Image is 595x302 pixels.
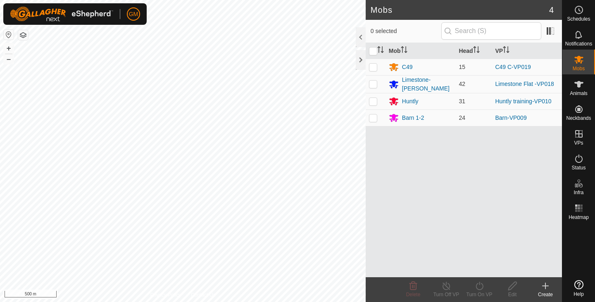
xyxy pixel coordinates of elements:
[402,76,452,93] div: Limestone-[PERSON_NAME]
[402,114,424,122] div: Barn 1-2
[495,114,526,121] a: Barn-VP009
[571,165,585,170] span: Status
[401,48,407,54] p-sorticon: Activate to sort
[191,291,215,299] a: Contact Us
[463,291,496,298] div: Turn On VP
[473,48,480,54] p-sorticon: Activate to sort
[371,5,549,15] h2: Mobs
[549,4,554,16] span: 4
[562,277,595,300] a: Help
[430,291,463,298] div: Turn Off VP
[570,91,588,96] span: Animals
[10,7,113,21] img: Gallagher Logo
[567,17,590,21] span: Schedules
[402,97,419,106] div: Huntly
[503,48,509,54] p-sorticon: Activate to sort
[569,215,589,220] span: Heatmap
[574,140,583,145] span: VPs
[496,291,529,298] div: Edit
[18,30,28,40] button: Map Layers
[455,43,492,59] th: Head
[441,22,541,40] input: Search (S)
[386,43,456,59] th: Mob
[406,292,421,297] span: Delete
[495,81,554,87] a: Limestone Flat -VP018
[495,98,551,105] a: Huntly training-VP010
[459,114,465,121] span: 24
[495,64,531,70] a: C49 C-VP019
[371,27,441,36] span: 0 selected
[566,116,591,121] span: Neckbands
[459,81,465,87] span: 42
[4,54,14,64] button: –
[377,48,384,54] p-sorticon: Activate to sort
[529,291,562,298] div: Create
[574,190,583,195] span: Infra
[4,43,14,53] button: +
[565,41,592,46] span: Notifications
[129,10,138,19] span: GM
[459,64,465,70] span: 15
[492,43,562,59] th: VP
[574,292,584,297] span: Help
[573,66,585,71] span: Mobs
[4,30,14,40] button: Reset Map
[150,291,181,299] a: Privacy Policy
[402,63,413,71] div: C49
[459,98,465,105] span: 31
